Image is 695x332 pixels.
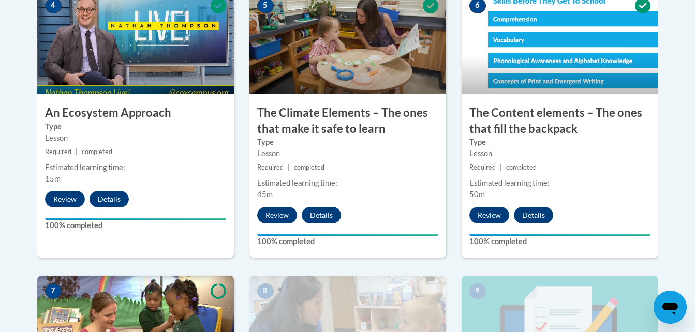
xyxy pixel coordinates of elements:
[257,163,284,171] span: Required
[45,174,61,183] span: 15m
[45,132,226,144] div: Lesson
[76,148,78,156] span: |
[469,234,650,236] div: Your progress
[45,148,71,156] span: Required
[506,163,537,171] span: completed
[45,220,226,231] label: 100% completed
[469,190,485,199] span: 50m
[82,148,112,156] span: completed
[469,137,650,148] label: Type
[45,162,226,173] div: Estimated learning time:
[45,121,226,132] label: Type
[45,218,226,220] div: Your progress
[469,177,650,189] div: Estimated learning time:
[257,190,273,199] span: 45m
[257,283,274,299] span: 8
[500,163,502,171] span: |
[514,207,553,223] button: Details
[294,163,324,171] span: completed
[249,105,446,137] h3: The Climate Elements – The ones that make it safe to learn
[45,283,62,299] span: 7
[90,191,129,207] button: Details
[462,105,658,137] h3: The Content elements – The ones that fill the backpack
[654,291,687,324] iframe: Button to launch messaging window
[257,148,438,159] div: Lesson
[257,137,438,148] label: Type
[469,163,496,171] span: Required
[469,207,509,223] button: Review
[469,283,486,299] span: 9
[288,163,290,171] span: |
[302,207,341,223] button: Details
[469,236,650,247] label: 100% completed
[37,105,234,121] h3: An Ecosystem Approach
[257,207,297,223] button: Review
[257,236,438,247] label: 100% completed
[257,177,438,189] div: Estimated learning time:
[45,191,85,207] button: Review
[469,148,650,159] div: Lesson
[257,234,438,236] div: Your progress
